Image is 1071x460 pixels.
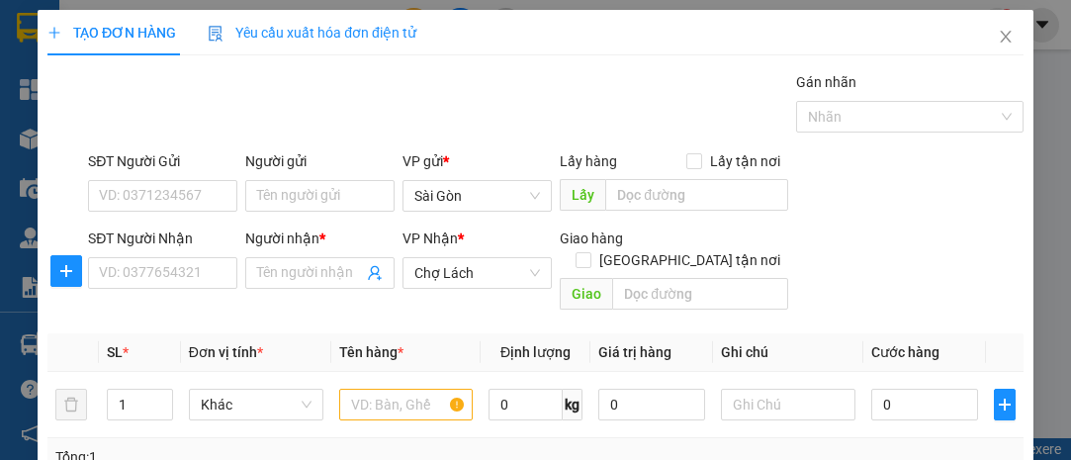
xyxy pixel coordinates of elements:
[201,390,312,419] span: Khác
[995,397,1015,413] span: plus
[414,181,540,211] span: Sài Gòn
[994,389,1016,420] button: plus
[702,150,788,172] span: Lấy tận nơi
[978,10,1033,65] button: Close
[713,333,863,372] th: Ghi chú
[338,389,473,420] input: VD: Bàn, Ghế
[51,263,81,279] span: plus
[402,150,552,172] div: VP gửi
[560,278,612,310] span: Giao
[598,344,671,360] span: Giá trị hàng
[208,25,416,41] span: Yêu cầu xuất hóa đơn điện tử
[605,179,787,211] input: Dọc đường
[47,26,61,40] span: plus
[414,258,540,288] span: Chợ Lách
[245,228,395,249] div: Người nhận
[500,344,571,360] span: Định lượng
[50,255,82,287] button: plus
[47,25,176,41] span: TẠO ĐƠN HÀNG
[189,344,263,360] span: Đơn vị tính
[998,29,1014,45] span: close
[598,389,705,420] input: 0
[367,265,383,281] span: user-add
[88,228,237,249] div: SĐT Người Nhận
[560,153,617,169] span: Lấy hàng
[871,344,939,360] span: Cước hàng
[88,150,237,172] div: SĐT Người Gửi
[245,150,395,172] div: Người gửi
[208,26,223,42] img: icon
[107,344,123,360] span: SL
[591,249,788,271] span: [GEOGRAPHIC_DATA] tận nơi
[560,230,623,246] span: Giao hàng
[402,230,458,246] span: VP Nhận
[612,278,787,310] input: Dọc đường
[796,74,856,90] label: Gán nhãn
[563,389,582,420] span: kg
[338,344,402,360] span: Tên hàng
[721,389,855,420] input: Ghi Chú
[560,179,605,211] span: Lấy
[55,389,87,420] button: delete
